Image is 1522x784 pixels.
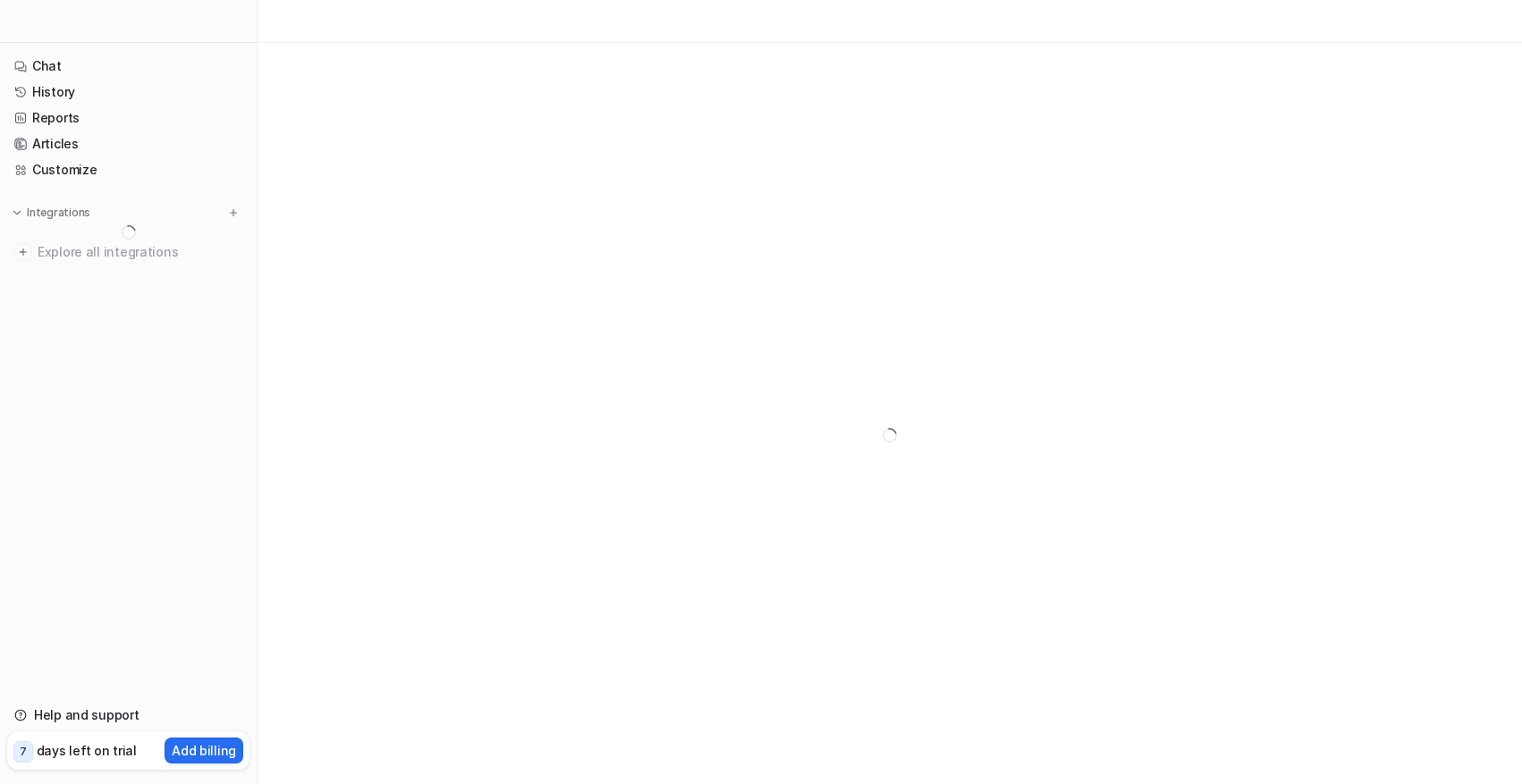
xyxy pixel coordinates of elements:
img: menu_add.svg [227,207,240,219]
p: days left on trial [37,741,137,760]
p: Integrations [27,206,90,220]
p: Add billing [172,741,236,760]
a: Articles [7,131,249,156]
button: Add billing [165,738,243,763]
img: explore all integrations [14,243,32,261]
a: Reports [7,105,249,131]
p: 7 [20,744,27,760]
a: History [7,80,249,105]
a: Help and support [7,703,249,728]
button: Integrations [7,204,96,222]
a: Explore all integrations [7,240,249,265]
img: expand menu [11,207,23,219]
span: Explore all integrations [38,238,242,266]
a: Customize [7,157,249,182]
a: Chat [7,54,249,79]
